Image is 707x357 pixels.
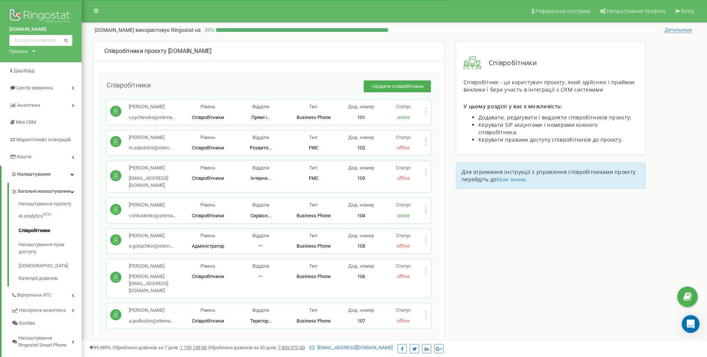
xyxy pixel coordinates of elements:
[192,145,224,151] span: Співробітники
[278,345,305,350] u: 7 835 073,00
[129,134,173,141] p: [PERSON_NAME]
[18,335,72,348] span: Налаштування Ringostat Smart Phone
[112,345,207,350] span: Оброблено дзвінків за 7 днів :
[200,165,215,171] span: Рівень
[252,233,269,238] span: Відділи
[396,263,411,269] span: Статус
[348,263,374,269] span: Дод. номер
[201,26,216,34] p: 39 %
[397,145,410,151] span: offline
[252,165,269,171] span: Відділи
[340,273,382,280] p: 106
[192,274,224,279] span: Співробітники
[192,115,224,120] span: Співробітники
[462,168,635,183] span: Для отримання інструкції з управління співробітниками проєкту перейдіть до
[397,115,410,120] span: online
[16,137,71,142] span: Маркетплейс інтеграцій
[17,102,40,108] span: Аналiтика
[396,135,411,140] span: Статус
[129,273,181,294] p: [PERSON_NAME][EMAIL_ADDRESS][DOMAIN_NAME]
[681,8,694,14] span: Вихід
[129,318,174,324] span: a.podkolzin@stema...
[258,274,263,279] span: 一
[309,233,318,238] span: Тип
[19,259,82,273] a: [DEMOGRAPHIC_DATA]
[129,175,181,189] p: [EMAIL_ADDRESS][DOMAIN_NAME]
[200,202,215,208] span: Рівень
[478,114,632,121] span: Додавати, редагувати і видаляти співробітників проєкту;
[17,292,51,299] span: Віртуальна АТС
[192,318,224,324] span: Співробітники
[348,233,374,238] span: Дод. номер
[252,263,269,269] span: Відділи
[129,103,176,110] p: [PERSON_NAME]
[397,175,410,181] span: offline
[252,135,269,140] span: Відділи
[17,188,70,195] span: Загальні налаштування
[297,274,331,279] span: Business Phone
[129,243,173,249] span: a.goriachkin@stem...
[208,345,305,350] span: Оброблено дзвінків за 30 днів :
[310,345,393,350] a: [EMAIL_ADDRESS][DOMAIN_NAME]
[129,232,173,239] p: [PERSON_NAME]
[297,243,331,249] span: Business Phone
[16,119,36,125] span: Mini CRM
[192,243,224,249] span: Адміністратор
[9,7,72,26] img: Ringostat logo
[464,79,635,93] span: Співробітник - це користувач проєкту, який здійснює і приймає виклики і бере участь в інтеграції ...
[297,213,331,218] span: Business Phone
[309,104,318,109] span: Тип
[9,35,72,46] input: Пошук за номером
[340,243,382,250] p: 105
[16,85,53,90] span: Центр звернень
[309,145,318,151] span: FMC
[251,115,270,120] span: Прямі і...
[309,307,318,313] span: Тип
[192,175,224,181] span: Співробітники
[200,263,215,269] span: Рівень
[348,104,374,109] span: Дод. номер
[11,317,82,330] a: Колбек
[364,80,431,93] button: +Додати співробітника
[396,307,411,313] span: Статус
[95,26,201,34] p: [DOMAIN_NAME]
[252,202,269,208] span: Відділи
[19,273,82,282] a: Категорії дзвінків
[374,83,423,89] span: Додати співробітника
[129,263,181,270] p: [PERSON_NAME]
[129,115,176,120] span: v.sychevska@stema...
[396,165,411,171] span: Статус
[396,104,411,109] span: Статус
[129,145,173,151] span: m.zabolotnii@stem...
[340,318,382,325] p: 107
[478,121,598,136] span: Керувати SIP акаунтами і номерами кожного співробітника;
[348,165,374,171] span: Дод. номер
[135,27,201,33] span: використовує Ringostat на
[396,233,411,238] span: Статус
[200,233,215,238] span: Рівень
[9,48,28,55] div: Проєкти
[497,176,526,183] a: бази знань
[200,104,215,109] span: Рівень
[9,26,72,33] a: [DOMAIN_NAME]
[481,58,537,68] span: Співробітники
[309,135,318,140] span: Тип
[665,27,692,33] span: Детальніше
[11,302,82,317] a: Наскрізна аналітика
[19,201,82,209] a: Налаштування проєкту
[397,213,410,218] span: online
[309,165,318,171] span: Тип
[251,213,271,218] span: Сервісн...
[397,274,410,279] span: offline
[180,345,207,350] u: 1 739 149,00
[11,183,82,198] a: Загальні налаштування
[129,307,174,314] p: [PERSON_NAME]
[129,202,176,209] p: [PERSON_NAME]
[252,104,269,109] span: Відділи
[251,175,271,181] span: Інтерне...
[11,330,82,351] a: Налаштування Ringostat Smart Phone
[536,8,590,14] span: Реферальна програма
[340,145,382,152] p: 102
[19,209,82,224] a: AI analyticsNEW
